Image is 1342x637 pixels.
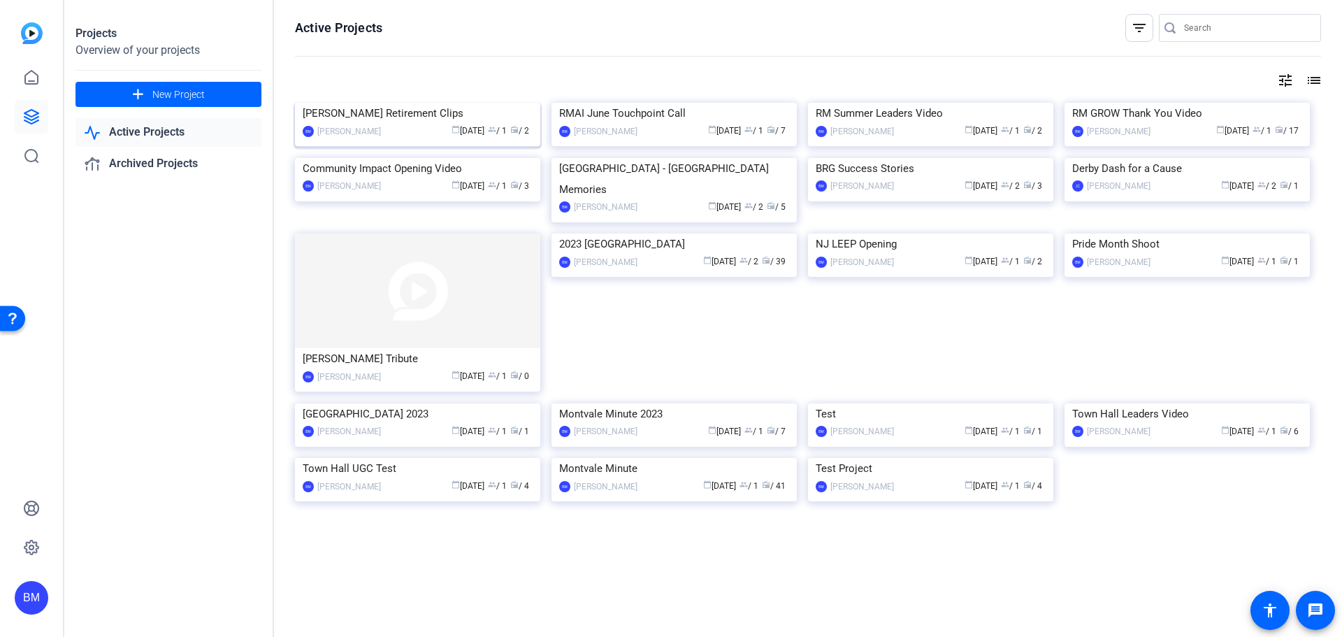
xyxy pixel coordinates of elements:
div: BM [559,257,570,268]
div: [GEOGRAPHIC_DATA] 2023 [303,403,533,424]
div: RM Summer Leaders Video [816,103,1046,124]
img: blue-gradient.svg [21,22,43,44]
span: group [1001,180,1009,189]
div: [PERSON_NAME] [830,424,894,438]
div: [PERSON_NAME] [574,200,637,214]
div: [PERSON_NAME] [574,480,637,494]
span: / 1 [744,126,763,136]
span: [DATE] [708,427,741,436]
span: / 2 [1257,181,1276,191]
span: [DATE] [1216,126,1249,136]
div: BM [816,257,827,268]
div: Town Hall UGC Test [303,458,533,479]
div: BM [559,481,570,492]
span: / 7 [767,126,786,136]
a: Archived Projects [75,150,261,178]
span: / 1 [488,481,507,491]
span: calendar_today [708,426,716,434]
div: BM [303,126,314,137]
div: [PERSON_NAME] [830,179,894,193]
span: [DATE] [703,481,736,491]
span: calendar_today [708,125,716,134]
span: calendar_today [965,180,973,189]
span: radio [510,125,519,134]
span: group [1257,180,1266,189]
span: / 5 [767,202,786,212]
span: calendar_today [1221,426,1229,434]
span: calendar_today [452,125,460,134]
span: calendar_today [965,125,973,134]
div: BM [1072,426,1083,437]
span: radio [1023,256,1032,264]
span: group [488,371,496,379]
button: New Project [75,82,261,107]
div: Projects [75,25,261,42]
span: / 1 [1257,427,1276,436]
input: Search [1184,20,1310,36]
span: / 41 [762,481,786,491]
div: BM [1072,126,1083,137]
span: group [744,201,753,210]
span: / 2 [1023,257,1042,266]
span: group [1001,480,1009,489]
span: group [739,480,748,489]
span: radio [510,426,519,434]
div: [PERSON_NAME] [830,480,894,494]
div: BM [816,126,827,137]
span: calendar_today [452,480,460,489]
span: [DATE] [452,181,484,191]
span: New Project [152,87,205,102]
div: BM [15,581,48,615]
a: Active Projects [75,118,261,147]
div: Derby Dash for a Cause [1072,158,1302,179]
span: group [744,125,753,134]
div: Montvale Minute 2023 [559,403,789,424]
span: calendar_today [708,201,716,210]
span: / 1 [1253,126,1271,136]
div: Overview of your projects [75,42,261,59]
span: / 1 [1257,257,1276,266]
span: [DATE] [708,126,741,136]
span: group [739,256,748,264]
div: BM [816,426,827,437]
span: radio [1280,426,1288,434]
div: [PERSON_NAME] [1087,179,1150,193]
span: calendar_today [1221,180,1229,189]
span: / 1 [1001,257,1020,266]
div: [PERSON_NAME] [574,124,637,138]
span: / 1 [1023,427,1042,436]
span: / 2 [744,202,763,212]
span: [DATE] [1221,427,1254,436]
span: / 17 [1275,126,1299,136]
span: radio [767,125,775,134]
mat-icon: filter_list [1131,20,1148,36]
span: / 4 [1023,481,1042,491]
span: radio [1280,256,1288,264]
div: [PERSON_NAME] [317,480,381,494]
span: radio [510,480,519,489]
span: / 3 [510,181,529,191]
span: [DATE] [965,481,997,491]
span: [DATE] [1221,181,1254,191]
span: radio [1023,480,1032,489]
div: 2023 [GEOGRAPHIC_DATA] [559,234,789,255]
h1: Active Projects [295,20,382,36]
mat-icon: add [129,86,147,103]
span: / 1 [739,481,758,491]
span: / 6 [1280,427,1299,436]
div: [PERSON_NAME] [574,255,637,269]
span: [DATE] [703,257,736,266]
div: BM [559,201,570,213]
span: / 2 [1001,181,1020,191]
span: [DATE] [452,481,484,491]
span: / 3 [1023,181,1042,191]
span: / 1 [488,126,507,136]
div: BM [303,426,314,437]
span: [DATE] [965,257,997,266]
span: radio [1280,180,1288,189]
mat-icon: list [1304,72,1321,89]
span: group [488,125,496,134]
div: BM [303,371,314,382]
span: group [1001,256,1009,264]
span: / 1 [488,427,507,436]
